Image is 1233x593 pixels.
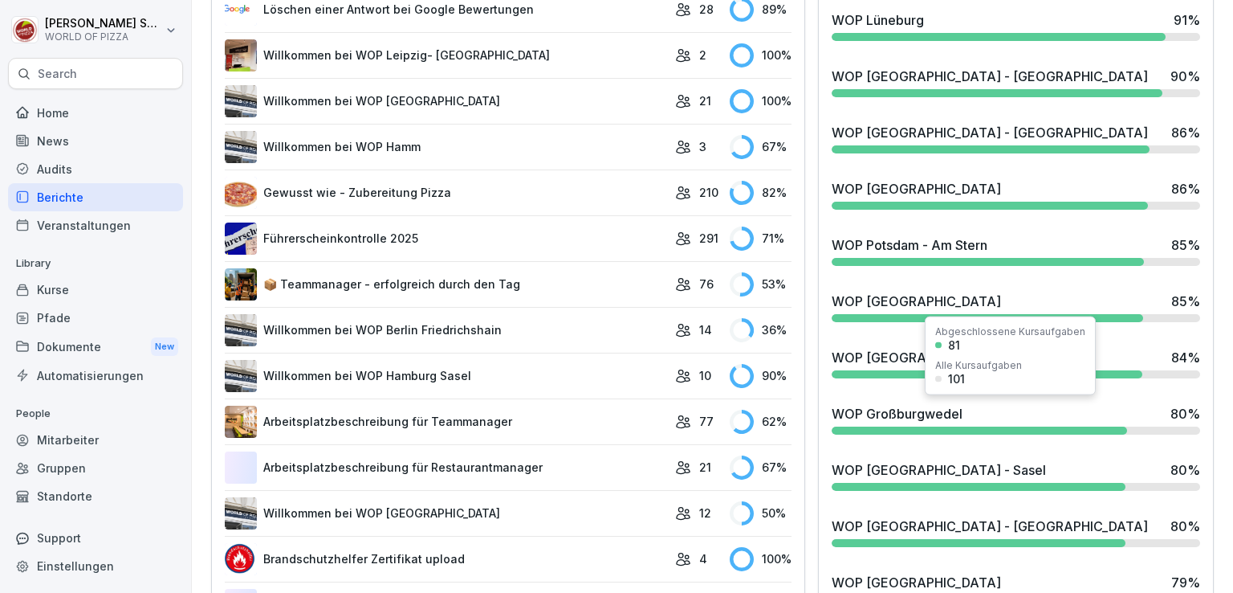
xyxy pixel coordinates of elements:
a: WOP [GEOGRAPHIC_DATA]86% [825,173,1207,216]
div: 82 % [730,181,791,205]
a: Standorte [8,482,183,510]
p: 12 [699,505,711,521]
p: 21 [699,459,711,476]
p: 3 [699,138,706,155]
div: 86 % [1171,123,1200,142]
div: 100 % [730,547,791,571]
a: Pfade [8,304,183,332]
img: ax2nnx46jihk0u0mqtqfo3fl.png [225,85,257,117]
div: WOP [GEOGRAPHIC_DATA] [832,348,1001,367]
div: 62 % [730,410,791,434]
div: 81 [948,340,960,351]
div: Abgeschlossene Kursaufgaben [935,327,1085,337]
div: WOP [GEOGRAPHIC_DATA] [832,292,1001,311]
div: 80 % [1170,460,1200,480]
div: 36 % [730,318,791,342]
div: 100 % [730,89,791,113]
a: Berichte [8,183,183,211]
img: gp39zyhmjj8jqmmmqhmlp4ym.png [225,406,257,438]
a: WOP Lüneburg91% [825,4,1207,47]
a: Arbeitsplatzbeschreibung für Teammanager [225,406,667,438]
a: WOP [GEOGRAPHIC_DATA] - Sasel80% [825,454,1207,497]
a: WOP [GEOGRAPHIC_DATA] - [GEOGRAPHIC_DATA]90% [825,60,1207,104]
div: Alle Kursaufgaben [935,361,1022,370]
a: Mitarbeiter [8,426,183,454]
a: Willkommen bei WOP Berlin Friedrichshain [225,314,667,346]
p: 4 [699,550,707,567]
div: Dokumente [8,332,183,362]
div: 85 % [1171,235,1200,255]
div: 85 % [1171,292,1200,311]
div: 100 % [730,43,791,67]
div: 67 % [730,456,791,480]
a: Gruppen [8,454,183,482]
a: Arbeitsplatzbeschreibung für Restaurantmanager [225,452,667,484]
div: 71 % [730,227,791,251]
p: 2 [699,47,706,63]
div: 84 % [1171,348,1200,367]
p: 14 [699,321,712,338]
a: News [8,127,183,155]
a: Willkommen bei WOP [GEOGRAPHIC_DATA] [225,85,667,117]
div: WOP [GEOGRAPHIC_DATA] [832,573,1001,592]
p: Library [8,251,183,276]
img: ax2nnx46jihk0u0mqtqfo3fl.png [225,131,257,163]
a: Führerscheinkontrolle 2025 [225,223,667,255]
img: ofkaf57qe2vyr6d9h2nm8kkd.png [225,268,257,301]
a: WOP [GEOGRAPHIC_DATA] - [GEOGRAPHIC_DATA]86% [825,117,1207,160]
a: Willkommen bei WOP [GEOGRAPHIC_DATA] [225,497,667,530]
a: Willkommen bei WOP Leipzig- [GEOGRAPHIC_DATA] [225,39,667,72]
a: WOP [GEOGRAPHIC_DATA]85% [825,285,1207,329]
div: 91 % [1174,10,1200,30]
p: 291 [699,230,718,247]
div: WOP [GEOGRAPHIC_DATA] [832,179,1001,198]
div: 86 % [1171,179,1200,198]
div: 50 % [730,501,791,526]
div: WOP [GEOGRAPHIC_DATA] - [GEOGRAPHIC_DATA] [832,67,1148,86]
a: DokumenteNew [8,332,183,362]
a: WOP [GEOGRAPHIC_DATA] - [GEOGRAPHIC_DATA]80% [825,510,1207,554]
p: Search [38,66,77,82]
div: WOP [GEOGRAPHIC_DATA] - [GEOGRAPHIC_DATA] [832,517,1148,536]
p: 10 [699,367,711,384]
p: WORLD OF PIZZA [45,31,162,43]
a: Einstellungen [8,552,183,580]
div: 67 % [730,135,791,159]
div: New [151,337,178,356]
p: People [8,401,183,427]
a: Gewusst wie - Zubereitung Pizza [225,177,667,209]
img: cgew0m42oik6h11uscdaxlvk.png [225,543,257,575]
img: ax2nnx46jihk0u0mqtqfo3fl.png [225,360,257,392]
a: WOP [GEOGRAPHIC_DATA]84% [825,341,1207,385]
a: Kurse [8,276,183,304]
div: Support [8,524,183,552]
img: kp3cph9beugg37kbjst8gl5x.png [225,223,257,255]
p: 76 [699,276,714,292]
div: WOP Lüneburg [832,10,924,30]
p: 21 [699,92,711,109]
a: Veranstaltungen [8,211,183,239]
a: Automatisierungen [8,362,183,390]
div: 101 [948,374,965,385]
a: WOP Potsdam - Am Stern85% [825,229,1207,272]
a: Audits [8,155,183,183]
div: WOP [GEOGRAPHIC_DATA] - Sasel [832,460,1046,480]
div: 79 % [1171,573,1200,592]
div: 80 % [1170,517,1200,536]
img: ax2nnx46jihk0u0mqtqfo3fl.png [225,497,257,530]
a: Willkommen bei WOP Hamburg Sasel [225,360,667,392]
img: ax2nnx46jihk0u0mqtqfo3fl.png [225,314,257,346]
div: WOP Potsdam - Am Stern [832,235,987,255]
a: WOP Großburgwedel80% [825,398,1207,441]
img: s93ht26mv7ymj1vrnqc7xuzu.png [225,177,257,209]
a: Home [8,99,183,127]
